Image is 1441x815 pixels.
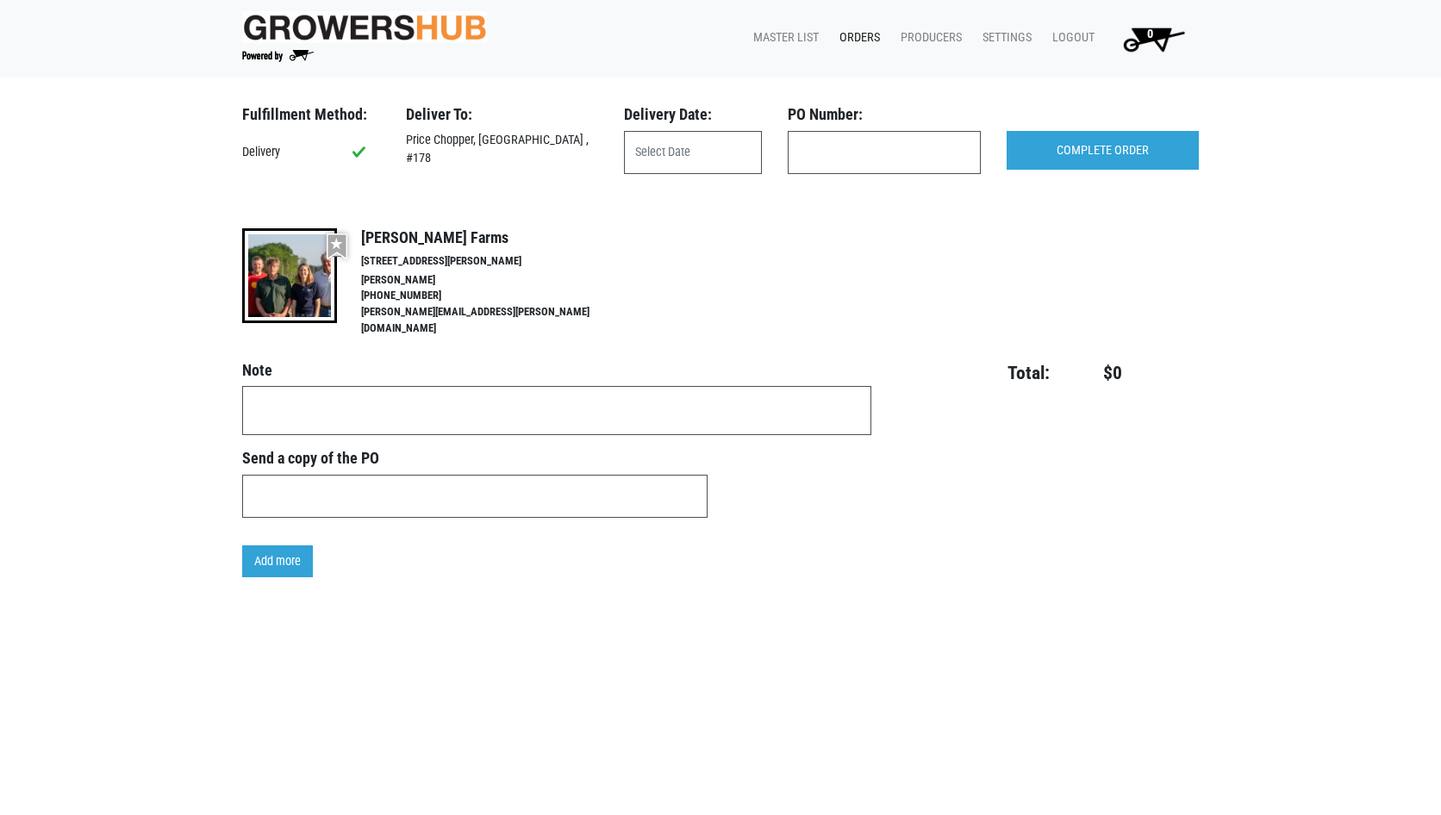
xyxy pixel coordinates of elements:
input: Select Date [624,131,762,174]
img: Cart [1115,22,1192,56]
a: 0 [1101,22,1199,56]
li: [PHONE_NUMBER] [361,288,627,304]
h4: $0 [1060,362,1122,384]
img: Powered by Big Wheelbarrow [242,50,314,62]
input: COMPLETE ORDER [1007,131,1199,171]
li: [STREET_ADDRESS][PERSON_NAME] [361,253,627,270]
li: [PERSON_NAME] [361,272,627,289]
h4: Total: [898,362,1050,384]
a: Producers [887,22,969,54]
a: Add more [242,545,313,578]
a: Logout [1039,22,1101,54]
a: Master List [739,22,826,54]
a: Settings [969,22,1039,54]
h3: PO Number: [788,105,980,124]
img: thumbnail-8a08f3346781c529aa742b86dead986c.jpg [242,228,337,323]
h3: Deliver To: [406,105,598,124]
h3: Delivery Date: [624,105,762,124]
span: 0 [1147,27,1153,41]
a: Orders [826,22,887,54]
li: [PERSON_NAME][EMAIL_ADDRESS][PERSON_NAME][DOMAIN_NAME] [361,304,627,337]
h4: Note [242,361,871,380]
h4: [PERSON_NAME] Farms [361,228,627,247]
div: Price Chopper, [GEOGRAPHIC_DATA] , #178 [393,131,611,168]
h3: Fulfillment Method: [242,105,380,124]
h3: Send a copy of the PO [242,449,708,468]
img: original-fc7597fdc6adbb9d0e2ae620e786d1a2.jpg [242,11,487,43]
